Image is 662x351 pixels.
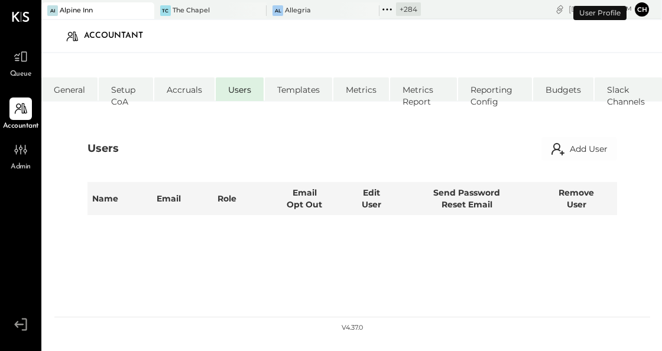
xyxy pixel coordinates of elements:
li: General [41,77,98,101]
div: copy link [554,3,566,15]
div: + 284 [396,2,421,16]
a: Queue [1,45,41,80]
th: Name [87,182,152,215]
th: Email Opt Out [264,182,346,215]
span: Queue [10,69,32,80]
li: Reporting Config [458,77,532,101]
th: Remove User [536,182,617,215]
a: Accountant [1,97,41,132]
div: Al [272,5,283,16]
li: Metrics [333,77,389,101]
div: The Chapel [173,6,210,15]
button: Add User [541,137,617,161]
th: Send Password Reset Email [398,182,536,215]
div: TC [160,5,171,16]
div: Users [87,141,119,157]
div: [DATE] [569,4,632,15]
a: Admin [1,138,41,173]
li: Accruals [154,77,215,101]
li: Templates [265,77,332,101]
div: Alpine Inn [60,6,93,15]
th: Role [213,182,264,215]
li: Budgets [533,77,593,101]
div: Allegria [285,6,311,15]
th: Edit User [345,182,398,215]
span: pm [622,5,632,13]
div: v 4.37.0 [342,323,363,333]
div: AI [47,5,58,16]
li: Metrics Report [390,77,457,101]
span: Accountant [3,121,39,132]
li: Setup CoA [99,77,153,101]
span: Admin [11,162,31,173]
span: 5 : 15 [596,4,620,15]
li: Slack Channels [595,77,662,101]
li: Users [216,77,264,101]
div: User Profile [573,6,627,20]
div: Accountant [84,27,155,45]
button: Ch [635,2,649,17]
th: Email [152,182,213,215]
